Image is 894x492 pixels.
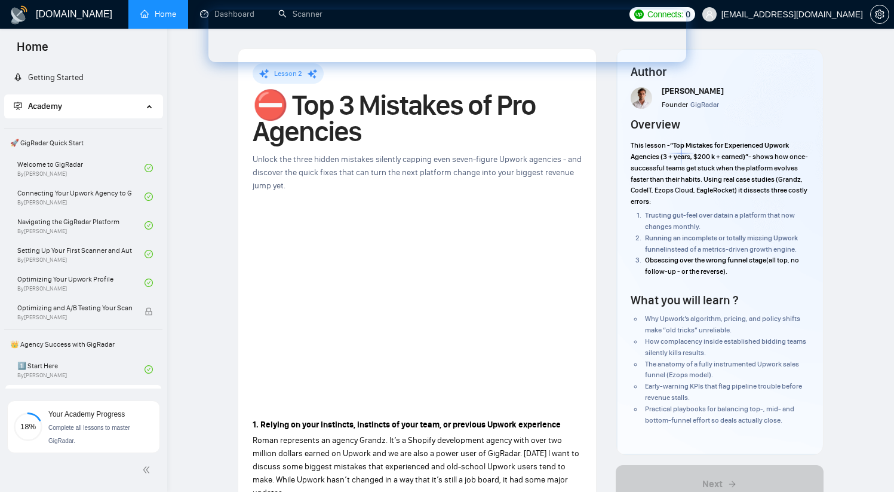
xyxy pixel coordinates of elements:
strong: Obsessing over the wrong funnel stage [645,256,766,264]
span: double-left [142,464,154,476]
a: homeHome [140,9,176,19]
span: 👑 Agency Success with GigRadar [5,332,161,356]
span: - shows how once-successful teams get stuck when the platform evolves faster than their habits. U... [631,152,808,206]
a: setting [870,10,889,19]
span: in a platform that now changes monthly. [645,211,795,231]
span: Lesson 2 [274,69,302,78]
span: Academy [28,101,62,111]
span: Unlock the three hidden mistakes silently capping even seven-figure Upwork agencies - and discove... [253,154,582,191]
a: Welcome to GigRadarBy[PERSON_NAME] [17,155,145,181]
span: The anatomy of a fully instrumented Upwork sales funnel (Ezops model). [645,360,799,380]
a: rocketGetting Started [14,72,84,82]
span: This lesson - [631,141,670,149]
span: 🚀 GigRadar Quick Start [5,131,161,155]
span: setting [871,10,889,19]
img: Screenshot+at+Jun+18+10-48-53%E2%80%AFPM.png [631,87,652,109]
span: check-circle [145,221,153,230]
span: Next [702,477,723,491]
a: dashboardDashboard [200,9,254,19]
span: Academy [14,101,62,111]
span: How complacency inside established bidding teams silently kills results. [645,337,806,357]
span: check-circle [145,250,153,258]
span: instead of a metrics-driven growth engine. [665,245,797,253]
a: searchScanner [278,9,322,19]
span: check-circle [145,164,153,172]
span: 18% [14,423,42,430]
span: fund-projection-screen [14,102,22,110]
span: Optimizing and A/B Testing Your Scanner for Better Results [17,302,132,314]
span: [PERSON_NAME] [662,86,724,96]
h4: Overview [631,116,680,133]
span: 0 [686,8,690,21]
span: Connects: [647,8,683,21]
span: Home [7,38,58,63]
span: Why Upwork’s algorithm, pricing, and policy shifts make “old tricks” unreliable. [645,314,800,334]
strong: Trusting gut-feel over data [645,211,727,219]
a: Connecting Your Upwork Agency to GigRadarBy[PERSON_NAME] [17,184,145,210]
span: Founder [662,100,688,109]
span: Complete all lessons to master GigRadar. [48,424,130,444]
span: check-circle [145,279,153,287]
span: user [705,10,714,19]
a: Setting Up Your First Scanner and Auto-BidderBy[PERSON_NAME] [17,241,145,267]
span: check-circle [145,365,153,374]
h4: What you will learn ? [631,292,738,308]
strong: Running an incomplete or totally missing Upwork funnel [645,234,798,253]
button: setting [870,5,889,24]
a: Optimizing Your Upwork ProfileBy[PERSON_NAME] [17,270,145,296]
span: check-circle [145,192,153,201]
strong: “Top Mistakes for Experienced Upwork Agencies (3 + years, $200 k + earned)” [631,141,789,161]
img: logo [10,5,29,25]
iframe: Intercom live chat [853,451,882,480]
h4: Author [631,63,809,80]
h1: ⛔ Top 3 Mistakes of Pro Agencies [253,92,582,145]
iframe: Intercom live chat banner [208,10,686,62]
li: Getting Started [4,66,162,90]
a: Navigating the GigRadar PlatformBy[PERSON_NAME] [17,212,145,239]
span: lock [145,307,153,316]
span: GigRadar [690,100,719,109]
span: Practical playbooks for balancing top-, mid- and bottom-funnel effort so deals actually close. [645,405,794,424]
a: 1️⃣ Start HereBy[PERSON_NAME] [17,356,145,383]
span: Your Academy Progress [48,410,125,418]
span: Early-warning KPIs that flag pipeline trouble before revenue stalls. [645,382,802,402]
strong: 1. Relying on your instincts, instincts of your team, or previous Upwork experience [253,420,561,430]
span: By [PERSON_NAME] [17,314,132,321]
